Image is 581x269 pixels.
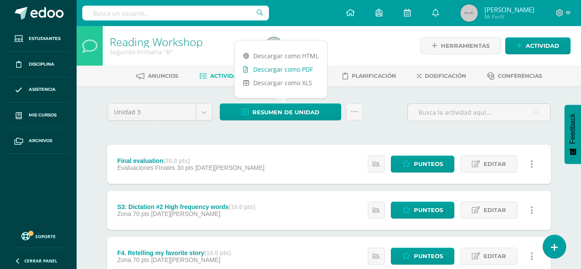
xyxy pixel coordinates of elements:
span: [DATE][PERSON_NAME] [151,256,220,263]
a: Disciplina [7,52,70,77]
span: Mi Perfil [484,13,534,20]
a: Herramientas [420,37,501,54]
span: [DATE][PERSON_NAME] [195,164,264,171]
span: Editar [484,202,506,218]
span: Actividad [526,38,559,54]
img: 45x45 [460,4,478,22]
div: S3: Dictation #2 High frequency words [117,203,255,210]
span: Herramientas [441,38,490,54]
span: [DATE][PERSON_NAME] [151,210,220,217]
span: Actividades [210,73,249,79]
span: Anuncios [148,73,178,79]
input: Busca la actividad aquí... [408,104,550,121]
a: Descargar como XLS [235,76,327,90]
a: Dosificación [417,69,466,83]
a: Unidad 3 [107,104,212,120]
span: Evaluaciones FInales 30 pts [117,164,193,171]
span: Punteos [414,156,443,172]
span: Editar [484,248,506,264]
strong: (10.0 pts) [204,249,231,256]
a: Resumen de unidad [220,103,341,120]
a: Mis cursos [7,103,70,128]
span: Feedback [569,113,577,144]
span: Zona 70 pts [117,210,149,217]
span: Conferencias [498,73,542,79]
a: Descargar como PDF [235,63,327,76]
a: Reading Workshop [110,34,203,49]
a: Archivos [7,128,70,154]
a: Punteos [391,156,454,173]
img: 45x45 [265,37,282,55]
span: Archivos [29,137,52,144]
div: Segundo Primaria 'B' [110,48,255,56]
span: Resumen de unidad [252,104,319,120]
a: Anuncios [136,69,178,83]
span: Soporte [35,233,56,239]
a: Actividades [199,69,249,83]
span: Mis cursos [29,112,57,119]
a: Descargar como HTML [235,49,327,63]
h1: Reading Workshop [110,36,255,48]
span: Disciplina [29,61,54,68]
button: Feedback - Mostrar encuesta [564,105,581,164]
span: Dosificación [425,73,466,79]
span: Punteos [414,202,443,218]
span: Unidad 3 [114,104,189,120]
span: Cerrar panel [24,258,57,264]
span: Punteos [414,248,443,264]
span: Zona 70 pts [117,256,149,263]
span: Editar [484,156,506,172]
a: Estudiantes [7,26,70,52]
span: Estudiantes [29,35,60,42]
a: Asistencia [7,77,70,103]
a: Punteos [391,202,454,219]
a: Actividad [505,37,571,54]
input: Busca un usuario... [82,6,269,20]
div: Final evaluation [117,157,264,164]
span: Asistencia [29,86,56,93]
strong: (30.0 pts) [163,157,190,164]
div: F4. Retelling my favorite story [117,249,231,256]
a: Planificación [343,69,396,83]
a: Soporte [10,230,66,242]
strong: (10.0 pts) [228,203,255,210]
span: [PERSON_NAME] [484,5,534,14]
a: Punteos [391,248,454,265]
a: Conferencias [487,69,542,83]
span: Planificación [352,73,396,79]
